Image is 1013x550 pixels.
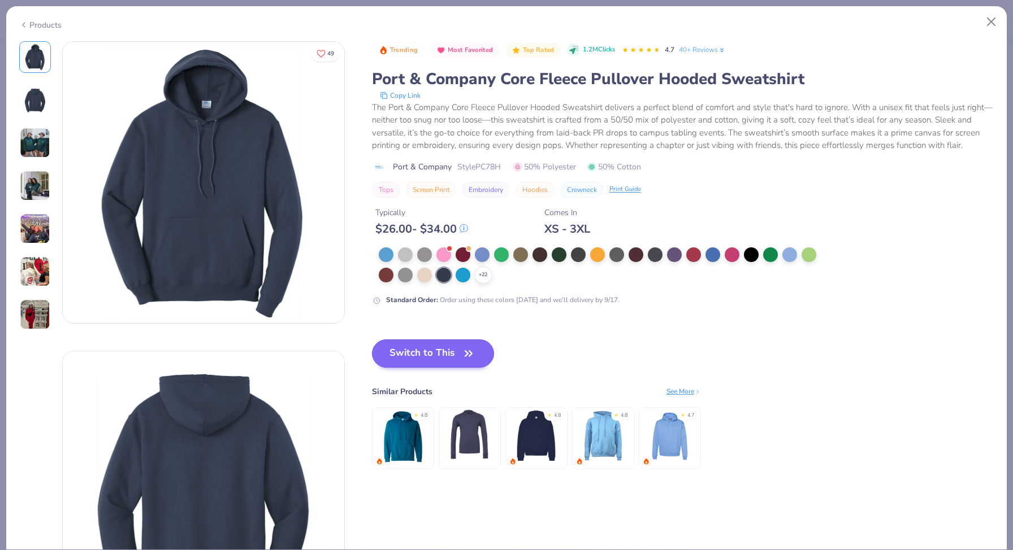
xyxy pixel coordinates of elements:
span: 50% Cotton [587,161,641,173]
div: Typically [375,207,468,219]
button: Hoodies [516,182,555,198]
span: Port & Company [393,161,452,173]
img: Front [21,43,49,71]
div: ★ [547,412,552,416]
button: Crewneck [560,182,604,198]
span: 49 [327,51,334,56]
img: Most Favorited sort [436,46,445,55]
div: Print Guide [609,185,641,194]
span: Style PC78H [457,161,501,173]
div: ★ [681,412,685,416]
img: Fresh Prints Boston Heavyweight Hoodie [509,409,563,462]
div: Order using these colors [DATE] and we’ll delivery by 9/17. [386,295,620,305]
button: Like [311,45,339,62]
div: 4.8 [554,412,561,420]
button: Embroidery [462,182,510,198]
img: Gildan Adult Heavy Blend 8 Oz. 50/50 Hooded Sweatshirt [376,409,430,462]
div: Products [19,19,62,31]
button: Badge Button [373,43,424,58]
button: Badge Button [431,43,499,58]
div: Similar Products [372,386,432,398]
img: User generated content [20,256,50,287]
button: copy to clipboard [376,90,424,101]
img: trending.gif [643,458,650,465]
img: Hanes Unisex 7.8 Oz. Ecosmart 50/50 Pullover Hooded Sweatshirt [643,409,696,462]
img: User generated content [20,299,50,330]
span: 50% Polyester [513,161,576,173]
div: Port & Company Core Fleece Pullover Hooded Sweatshirt [372,68,994,90]
img: Trending sort [379,46,388,55]
div: ★ [414,412,418,416]
img: User generated content [20,128,50,158]
img: brand logo [372,163,387,172]
span: + 22 [479,271,487,279]
div: 4.7 [687,412,694,420]
div: See More [666,386,701,396]
img: Top Rated sort [512,46,521,55]
img: Fresh Prints Bond St Hoodie [576,409,630,462]
button: Badge Button [506,43,560,58]
button: Tops [372,182,400,198]
img: trending.gif [576,458,583,465]
div: 4.7 Stars [622,41,660,59]
img: trending.gif [376,458,383,465]
button: Close [981,11,1002,33]
div: 4.8 [421,412,427,420]
div: ★ [614,412,618,416]
span: 4.7 [665,45,674,54]
strong: Standard Order : [386,295,438,304]
img: Front [63,42,344,323]
span: Most Favorited [448,47,493,53]
span: Trending [390,47,418,53]
img: Back [21,86,49,114]
img: User generated content [20,213,50,244]
span: 1.2M Clicks [583,45,615,55]
img: Bella + Canvas Unisex Jersey Long Sleeve Hoodie [443,409,496,462]
div: $ 26.00 - $ 34.00 [375,222,468,236]
a: 40+ Reviews [679,45,726,55]
div: XS - 3XL [544,222,590,236]
span: Top Rated [523,47,555,53]
div: The Port & Company Core Fleece Pullover Hooded Sweatshirt delivers a perfect blend of comfort and... [372,101,994,152]
button: Switch to This [372,339,495,368]
img: trending.gif [509,458,516,465]
div: 4.8 [621,412,627,420]
div: Comes In [544,207,590,219]
button: Screen Print [406,182,456,198]
img: User generated content [20,171,50,201]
